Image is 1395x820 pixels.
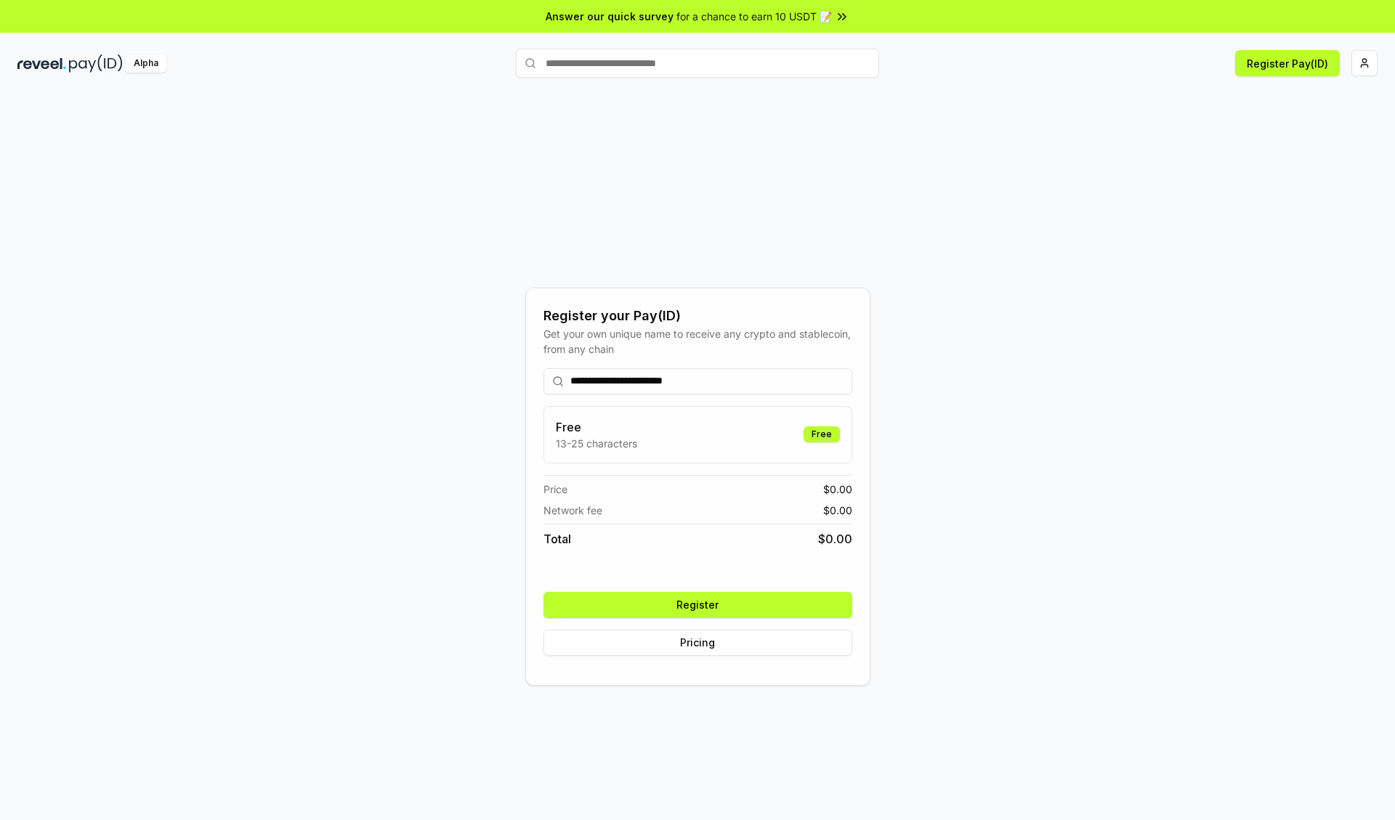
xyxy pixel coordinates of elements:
[1235,50,1340,76] button: Register Pay(ID)
[556,418,637,436] h3: Free
[546,9,674,24] span: Answer our quick survey
[69,54,123,73] img: pay_id
[556,436,637,451] p: 13-25 characters
[676,9,832,24] span: for a chance to earn 10 USDT 📝
[543,530,571,548] span: Total
[804,426,840,442] div: Free
[823,503,852,518] span: $ 0.00
[17,54,66,73] img: reveel_dark
[543,503,602,518] span: Network fee
[543,306,852,326] div: Register your Pay(ID)
[543,630,852,656] button: Pricing
[126,54,166,73] div: Alpha
[543,482,567,497] span: Price
[543,326,852,357] div: Get your own unique name to receive any crypto and stablecoin, from any chain
[823,482,852,497] span: $ 0.00
[818,530,852,548] span: $ 0.00
[543,592,852,618] button: Register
